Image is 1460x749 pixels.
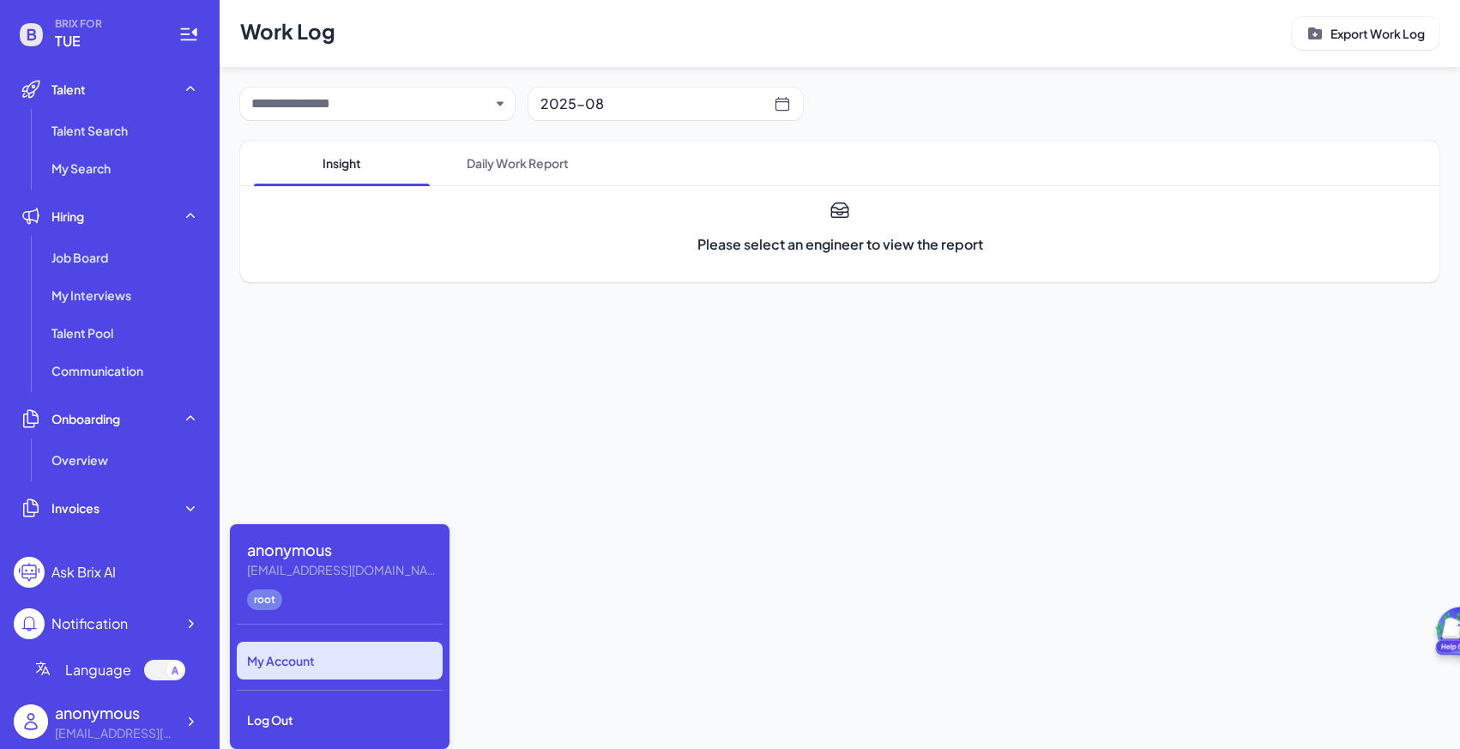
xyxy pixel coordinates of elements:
p: Export Work Log [1330,25,1425,42]
span: Communication [51,362,143,379]
div: Please select an engineer to view the report [697,234,983,255]
span: BRIX FOR [55,17,158,31]
span: Job Board [51,249,108,266]
div: Log Out [237,701,443,739]
div: Notification [51,613,128,634]
span: TUE [55,31,158,51]
span: Overview [51,451,108,468]
span: My Interviews [51,287,131,304]
span: My Search [51,160,111,177]
div: Ask Brix AI [51,562,116,583]
span: Insight [254,141,430,185]
div: Wujianglin1229@gmail.com [247,561,436,579]
span: Hiring [51,208,84,225]
span: Talent [51,81,86,98]
div: anonymous [247,538,436,561]
button: Export Work Log [1292,17,1439,50]
div: My Account [237,642,443,680]
span: Onboarding [51,410,120,427]
span: Invoices [51,499,100,516]
span: Talent Pool [51,324,113,341]
span: Language [65,660,131,680]
div: Wujianglin1229@gmail.com [55,724,175,742]
img: user_logo.png [14,704,48,739]
div: root [247,589,282,610]
div: 2025-08 [540,92,774,116]
div: anonymous [55,701,175,724]
span: Daily Work Report [430,141,606,185]
span: Talent Search [51,122,128,139]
